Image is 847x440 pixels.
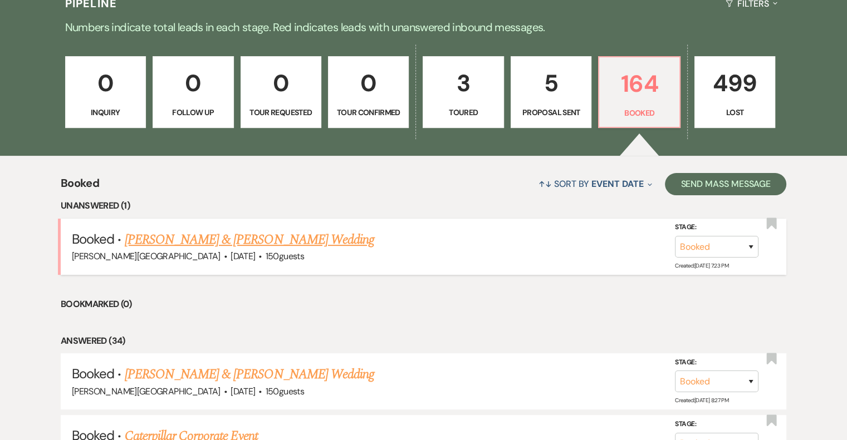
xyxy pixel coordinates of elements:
p: Proposal Sent [518,106,584,118]
button: Sort By Event Date [534,169,657,199]
a: 0Tour Confirmed [328,56,409,128]
p: 0 [160,65,226,102]
span: Booked [61,175,99,199]
a: 499Lost [694,56,775,128]
span: Booked [72,230,114,248]
p: 499 [702,65,768,102]
p: Follow Up [160,106,226,118]
p: Lost [702,106,768,118]
li: Answered (34) [61,334,786,348]
p: Tour Confirmed [335,106,402,118]
p: 0 [335,65,402,102]
a: 0Inquiry [65,56,146,128]
span: [DATE] [231,385,255,397]
span: ↑↓ [538,178,552,190]
span: [DATE] [231,250,255,262]
a: 3Toured [423,56,503,128]
span: [PERSON_NAME][GEOGRAPHIC_DATA] [72,385,221,397]
p: 5 [518,65,584,102]
p: Inquiry [72,106,139,118]
a: [PERSON_NAME] & [PERSON_NAME] Wedding [125,364,374,384]
p: Booked [606,107,672,119]
li: Bookmarked (0) [61,297,786,312]
a: 0Tour Requested [241,56,321,128]
label: Stage: [675,357,758,369]
label: Stage: [675,221,758,234]
span: Created: [DATE] 8:27 PM [675,397,728,404]
p: 3 [430,65,496,102]
p: 0 [72,65,139,102]
p: 0 [248,65,314,102]
a: 0Follow Up [153,56,233,128]
li: Unanswered (1) [61,199,786,213]
a: 164Booked [598,56,680,128]
a: 5Proposal Sent [511,56,591,128]
span: 150 guests [266,385,304,397]
p: Toured [430,106,496,118]
button: Send Mass Message [665,173,786,195]
span: Booked [72,365,114,382]
span: Event Date [591,178,643,190]
span: 150 guests [266,250,304,262]
span: [PERSON_NAME][GEOGRAPHIC_DATA] [72,250,221,262]
p: 164 [606,65,672,102]
a: [PERSON_NAME] & [PERSON_NAME] Wedding [125,230,374,250]
p: Numbers indicate total leads in each stage. Red indicates leads with unanswered inbound messages. [23,18,825,36]
label: Stage: [675,418,758,431]
p: Tour Requested [248,106,314,118]
span: Created: [DATE] 7:23 PM [675,262,728,269]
